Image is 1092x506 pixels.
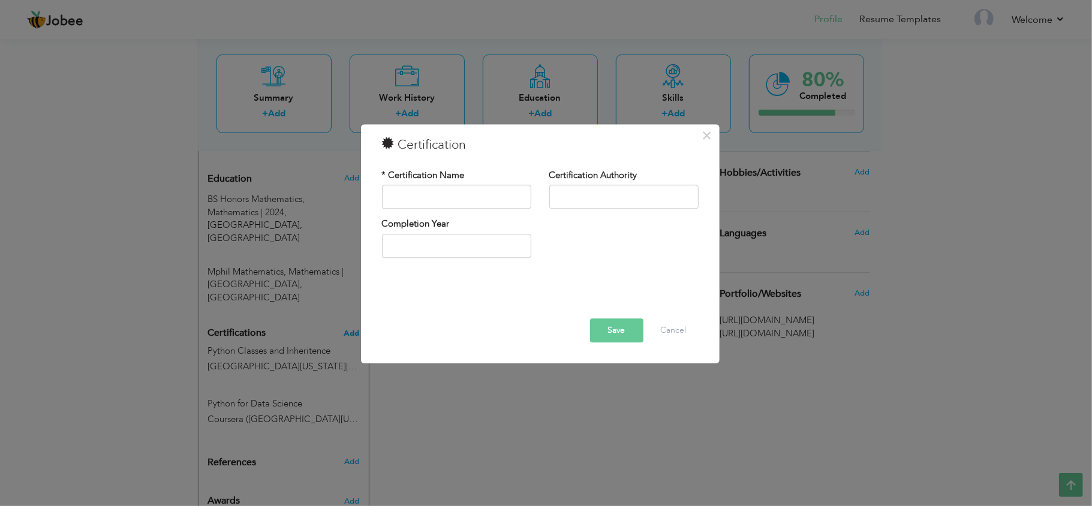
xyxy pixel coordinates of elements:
label: Completion Year [382,218,450,231]
button: Save [590,319,643,343]
button: Close [697,126,717,145]
h3: Certification [382,136,699,154]
label: * Certification Name [382,169,465,182]
span: × [702,125,712,146]
button: Cancel [649,319,699,343]
label: Certification Authority [549,169,637,182]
